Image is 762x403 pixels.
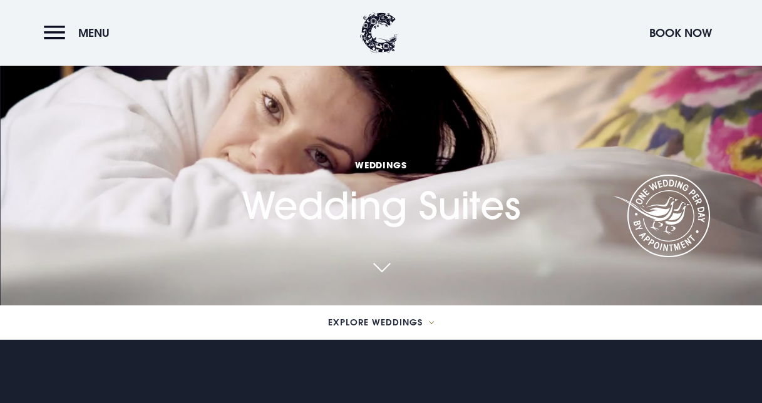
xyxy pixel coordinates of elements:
[78,26,110,40] span: Menu
[242,159,520,171] span: Weddings
[44,19,116,46] button: Menu
[242,159,520,228] h1: Wedding Suites
[360,13,398,53] img: Clandeboye Lodge
[643,19,718,46] button: Book Now
[328,318,423,327] span: Explore Weddings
